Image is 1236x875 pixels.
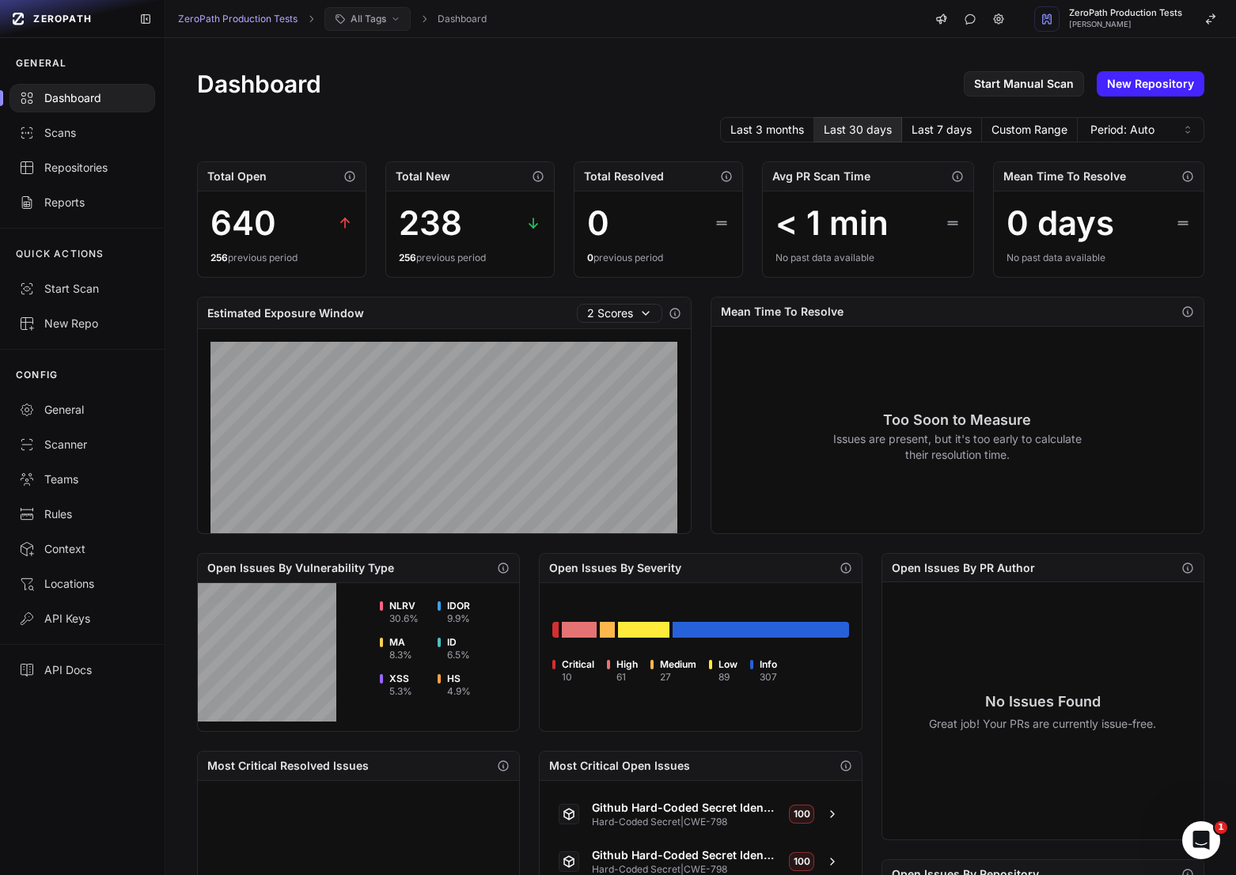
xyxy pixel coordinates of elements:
[19,195,146,210] div: Reports
[772,169,870,184] h2: Avg PR Scan Time
[814,117,902,142] button: Last 30 days
[587,252,730,264] div: previous period
[19,90,146,106] div: Dashboard
[775,204,889,242] div: < 1 min
[592,816,777,828] span: Hard-Coded Secret | CWE-798
[549,560,681,576] h2: Open Issues By Severity
[660,671,696,684] div: 27
[389,672,412,685] span: XSS
[19,437,146,453] div: Scanner
[1007,252,1192,264] div: No past data available
[16,57,66,70] p: GENERAL
[207,169,267,184] h2: Total Open
[720,117,814,142] button: Last 3 months
[775,252,961,264] div: No past data available
[178,13,298,25] a: ZeroPath Production Tests
[19,472,146,487] div: Teams
[396,169,450,184] h2: Total New
[760,658,777,671] span: Info
[1090,122,1154,138] span: Period: Auto
[305,13,317,25] svg: chevron right,
[389,612,419,625] div: 30.6 %
[210,252,228,263] span: 256
[660,658,696,671] span: Medium
[618,622,669,638] div: Go to issues list
[549,794,851,835] a: Github Hard-Coded Secret Identified Hard-Coded Secret|CWE-798 100
[19,402,146,418] div: General
[210,204,276,242] div: 640
[760,671,777,684] div: 307
[1003,169,1126,184] h2: Mean Time To Resolve
[562,658,594,671] span: Critical
[19,281,146,297] div: Start Scan
[389,636,412,649] span: MA
[1007,204,1114,242] div: 0 days
[399,204,462,242] div: 238
[19,576,146,592] div: Locations
[982,117,1078,142] button: Custom Range
[1069,21,1182,28] span: [PERSON_NAME]
[447,649,470,661] div: 6.5 %
[577,304,662,323] button: 2 Scores
[718,658,737,671] span: Low
[207,560,394,576] h2: Open Issues By Vulnerability Type
[616,671,638,684] div: 61
[438,13,487,25] a: Dashboard
[207,758,369,774] h2: Most Critical Resolved Issues
[399,252,416,263] span: 256
[721,304,844,320] h2: Mean Time To Resolve
[389,685,412,698] div: 5.3 %
[351,13,386,25] span: All Tags
[892,560,1035,576] h2: Open Issues By PR Author
[447,600,470,612] span: IDOR
[902,117,982,142] button: Last 7 days
[562,622,597,638] div: Go to issues list
[389,600,419,612] span: NLRV
[552,622,558,638] div: Go to issues list
[592,847,777,863] span: Github Hard-Coded Secret Identified
[616,658,638,671] span: High
[718,671,737,684] div: 89
[19,316,146,331] div: New Repo
[207,305,364,321] h2: Estimated Exposure Window
[447,612,470,625] div: 9.9 %
[832,431,1082,463] p: Issues are present, but it's too early to calculate their resolution time.
[447,685,471,698] div: 4.9 %
[19,662,146,678] div: API Docs
[789,852,814,871] span: 100
[197,70,321,98] h1: Dashboard
[1182,821,1220,859] iframe: Intercom live chat
[600,622,616,638] div: Go to issues list
[1069,9,1182,17] span: ZeroPath Production Tests
[562,671,594,684] div: 10
[673,622,849,638] div: Go to issues list
[929,691,1156,713] h3: No Issues Found
[964,71,1084,97] a: Start Manual Scan
[16,248,104,260] p: QUICK ACTIONS
[33,13,92,25] span: ZEROPATH
[1181,123,1194,136] svg: caret sort,
[210,252,353,264] div: previous period
[389,649,412,661] div: 8.3 %
[16,369,58,381] p: CONFIG
[789,805,814,824] span: 100
[1215,821,1227,834] span: 1
[419,13,430,25] svg: chevron right,
[587,252,593,263] span: 0
[447,636,470,649] span: ID
[399,252,541,264] div: previous period
[549,758,690,774] h2: Most Critical Open Issues
[832,409,1082,431] h3: Too Soon to Measure
[584,169,664,184] h2: Total Resolved
[19,160,146,176] div: Repositories
[19,125,146,141] div: Scans
[592,800,777,816] span: Github Hard-Coded Secret Identified
[447,672,471,685] span: HS
[1097,71,1204,97] a: New Repository
[19,541,146,557] div: Context
[324,7,411,31] button: All Tags
[19,506,146,522] div: Rules
[19,611,146,627] div: API Keys
[587,204,609,242] div: 0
